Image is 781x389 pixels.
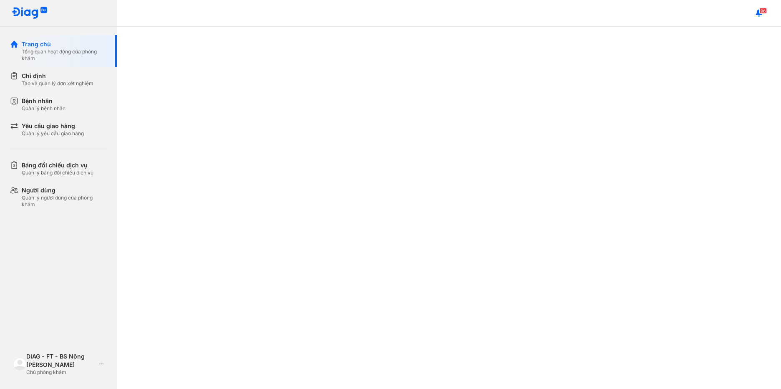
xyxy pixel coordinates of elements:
[22,80,93,87] div: Tạo và quản lý đơn xét nghiệm
[13,358,26,371] img: logo
[759,8,767,14] span: 96
[22,48,107,62] div: Tổng quan hoạt động của phòng khám
[22,105,66,112] div: Quản lý bệnh nhân
[22,122,84,130] div: Yêu cầu giao hàng
[22,194,107,208] div: Quản lý người dùng của phòng khám
[22,72,93,80] div: Chỉ định
[22,169,93,176] div: Quản lý bảng đối chiếu dịch vụ
[12,7,48,20] img: logo
[22,130,84,137] div: Quản lý yêu cầu giao hàng
[26,352,96,369] div: DIAG - FT - BS Nông [PERSON_NAME]
[22,97,66,105] div: Bệnh nhân
[26,369,96,376] div: Chủ phòng khám
[22,186,107,194] div: Người dùng
[22,40,107,48] div: Trang chủ
[22,161,93,169] div: Bảng đối chiếu dịch vụ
